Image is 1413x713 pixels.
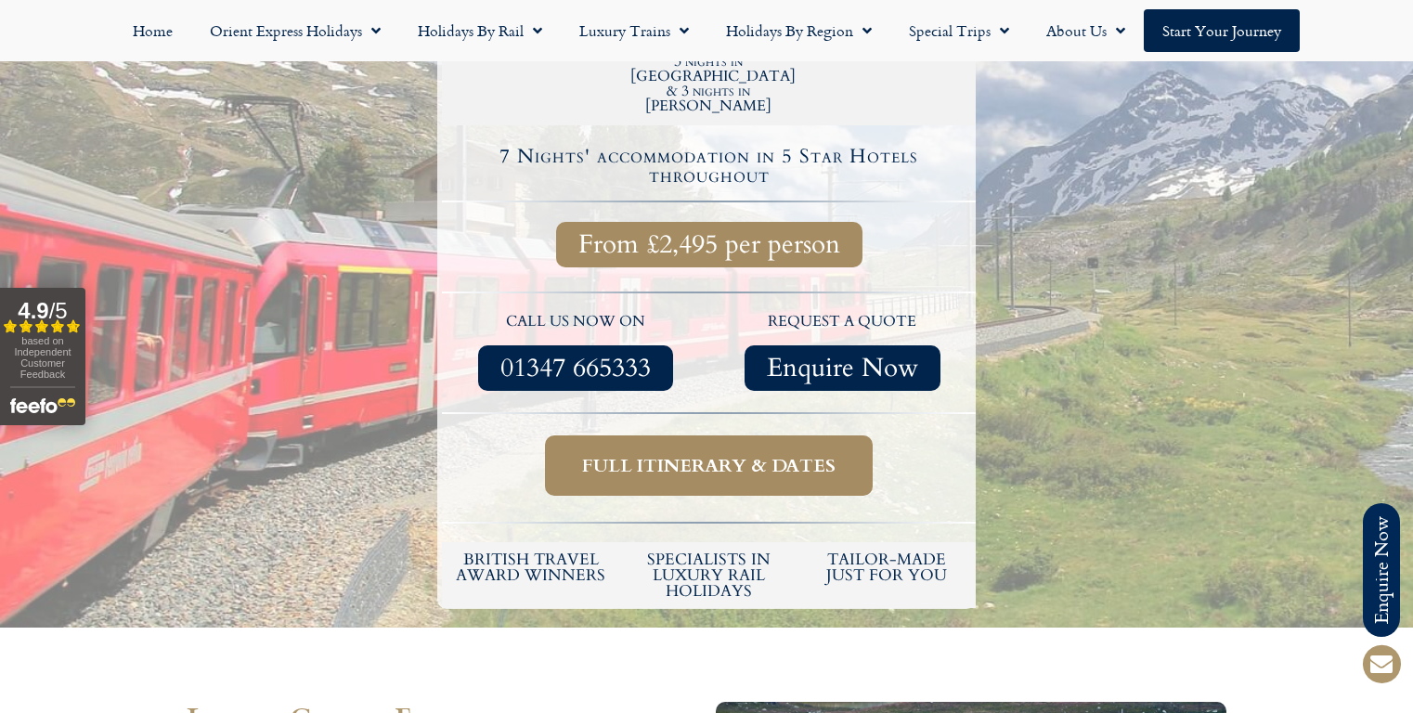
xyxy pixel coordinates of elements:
[561,9,707,52] a: Luxury Trains
[445,147,973,186] h4: 7 Nights' accommodation in 5 Star Hotels throughout
[500,356,651,380] span: 01347 665333
[719,310,967,334] p: request a quote
[451,551,611,583] h5: British Travel Award winners
[9,9,1404,52] nav: Menu
[191,9,399,52] a: Orient Express Holidays
[582,454,836,477] span: Full itinerary & dates
[451,310,700,334] p: call us now on
[399,9,561,52] a: Holidays by Rail
[1144,9,1300,52] a: Start your Journey
[114,9,191,52] a: Home
[556,222,862,267] a: From £2,495 per person
[630,9,788,113] h2: 7 nights / 8 days Inc. 1 night in [GEOGRAPHIC_DATA], 3 nights in [GEOGRAPHIC_DATA] & 3 nights in ...
[478,345,673,391] a: 01347 665333
[1028,9,1144,52] a: About Us
[545,435,873,496] a: Full itinerary & dates
[745,345,940,391] a: Enquire Now
[707,9,890,52] a: Holidays by Region
[807,551,966,583] h5: tailor-made just for you
[767,356,918,380] span: Enquire Now
[578,233,840,256] span: From £2,495 per person
[629,551,789,599] h6: Specialists in luxury rail holidays
[890,9,1028,52] a: Special Trips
